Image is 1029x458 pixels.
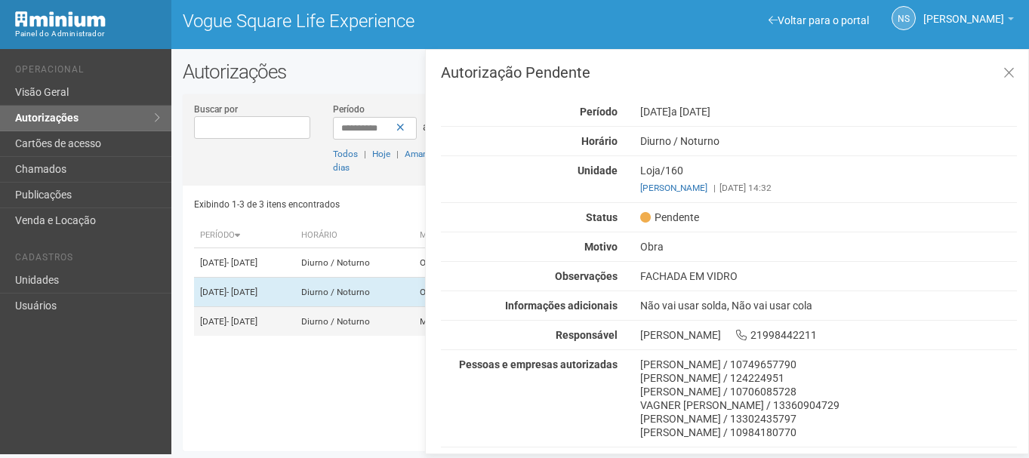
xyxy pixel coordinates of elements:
strong: Motivo [584,241,618,253]
td: Diurno / Noturno [295,307,413,337]
h1: Vogue Square Life Experience [183,11,589,31]
span: - [DATE] [226,287,257,297]
div: Exibindo 1-3 de 3 itens encontrados [194,193,596,216]
strong: Status [586,211,618,223]
div: VAGNER [PERSON_NAME] / 13360904729 [640,398,1017,412]
a: [PERSON_NAME] [640,183,707,193]
td: Outros [414,248,504,278]
div: Obra [629,240,1028,254]
strong: Período [580,106,618,118]
label: Período [333,103,365,116]
span: a [DATE] [671,106,710,118]
strong: Pessoas e empresas autorizadas [459,358,618,370]
span: | [713,183,716,193]
strong: Responsável [556,329,618,341]
th: Motivo [414,223,504,248]
span: | [364,149,366,159]
div: [PERSON_NAME] 21998442211 [629,328,1028,342]
strong: Informações adicionais [505,300,618,312]
a: [PERSON_NAME] [923,15,1014,27]
div: FACHADA EM VIDRO [629,269,1028,283]
div: [DATE] [629,105,1028,118]
div: Painel do Administrador [15,27,160,41]
td: [DATE] [194,307,295,337]
div: [PERSON_NAME] / 10749657790 [640,358,1017,371]
span: - [DATE] [226,316,257,327]
td: [DATE] [194,248,295,278]
td: [DATE] [194,278,295,307]
div: Diurno / Noturno [629,134,1028,148]
td: Diurno / Noturno [295,248,413,278]
img: Minium [15,11,106,27]
th: Horário [295,223,413,248]
a: NS [892,6,916,30]
div: [PERSON_NAME] / 10706085728 [640,385,1017,398]
div: [PERSON_NAME] / 10984180770 [640,426,1017,439]
strong: Horário [581,135,618,147]
div: [PERSON_NAME] / 124224951 [640,371,1017,385]
li: Cadastros [15,252,160,268]
a: Voltar para o portal [769,14,869,26]
th: Período [194,223,295,248]
h3: Autorização Pendente [441,65,1017,80]
span: Pendente [640,211,699,224]
div: [DATE] 14:32 [640,181,1017,195]
a: Todos [333,149,358,159]
h2: Autorizações [183,60,1018,83]
td: Diurno / Noturno [295,278,413,307]
strong: Unidade [578,164,618,177]
div: Loja/160 [629,164,1028,195]
a: Amanhã [405,149,438,159]
td: Obra [414,278,504,307]
span: a [423,121,429,133]
a: Hoje [372,149,390,159]
span: | [396,149,399,159]
label: Buscar por [194,103,238,116]
div: [PERSON_NAME] / 13302435797 [640,412,1017,426]
strong: Observações [555,270,618,282]
li: Operacional [15,64,160,80]
div: Não vai usar solda, Não vai usar cola [629,299,1028,312]
span: - [DATE] [226,257,257,268]
td: Manutenção [414,307,504,337]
